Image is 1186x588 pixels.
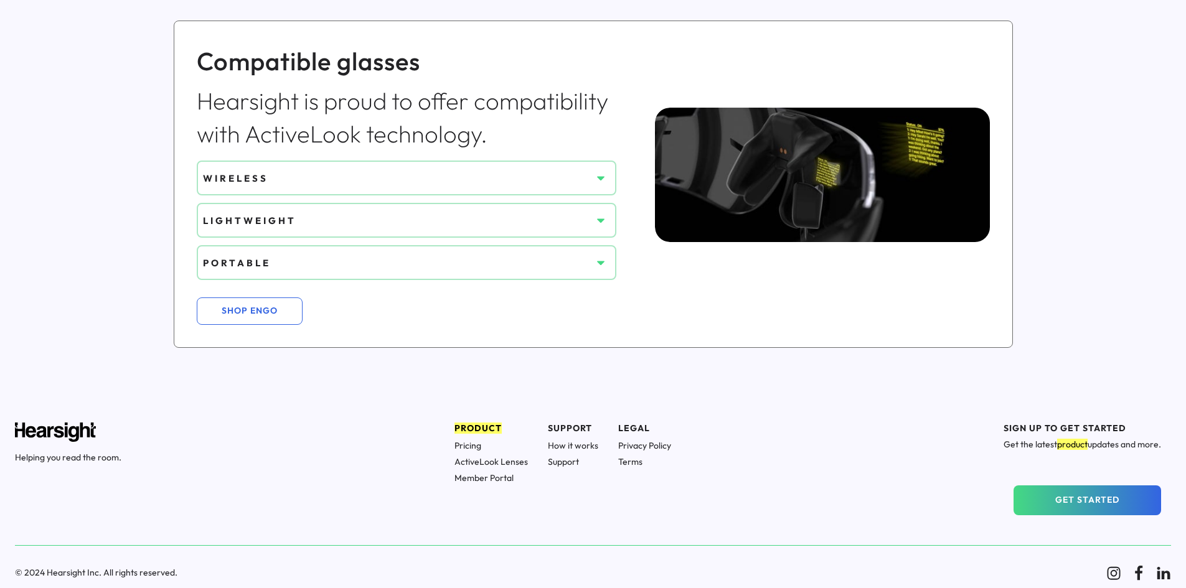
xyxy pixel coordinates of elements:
h1: Privacy Policy [618,440,671,451]
div: LEGAL [618,422,671,435]
img: ActiveLook glasses display preview [655,108,1101,241]
h1: Helping you read the room. [15,452,121,463]
img: Hearsight logo [15,422,96,442]
h1: Member Portal [454,472,528,483]
div: Hearsight is proud to offer compatibility with ActiveLook technology. [197,85,616,151]
h1: © 2024 Hearsight Inc. All rights reserved. [15,567,1091,578]
h1: Terms [618,456,671,467]
h1: SIGN UP TO GET STARTED [1004,422,1161,434]
h1: Pricing [454,440,528,451]
h1: ActiveLook Lenses [454,456,528,467]
div: LIGHTWEIGHT [203,214,591,227]
button: GET STARTED [1014,485,1161,515]
div: WIRELESS [203,172,591,185]
font: product [1057,439,1088,450]
h1: How it works [548,440,598,451]
div: SUPPORT [548,422,598,435]
h1: Support [548,456,598,467]
div: Compatible glasses [197,44,616,78]
font: PRODUCT [454,422,502,434]
h1: Get the latest updates and more. [1004,439,1161,450]
div: PORTABLE [203,256,591,269]
button: SHOP ENGO [197,297,303,325]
